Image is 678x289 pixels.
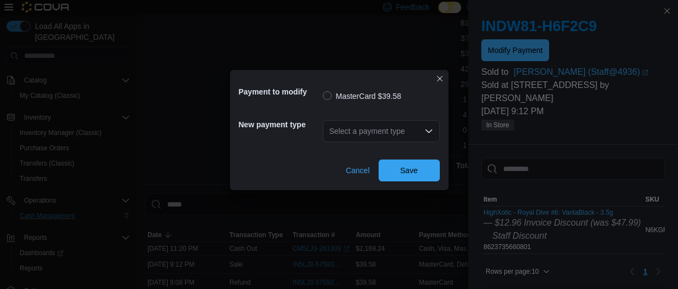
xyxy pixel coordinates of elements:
[425,127,433,135] button: Open list of options
[433,72,446,85] button: Closes this modal window
[346,165,370,176] span: Cancel
[379,160,440,181] button: Save
[400,165,418,176] span: Save
[323,90,402,103] label: MasterCard $39.58
[341,160,374,181] button: Cancel
[329,125,331,138] input: Accessible screen reader label
[239,81,321,103] h5: Payment to modify
[239,114,321,135] h5: New payment type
